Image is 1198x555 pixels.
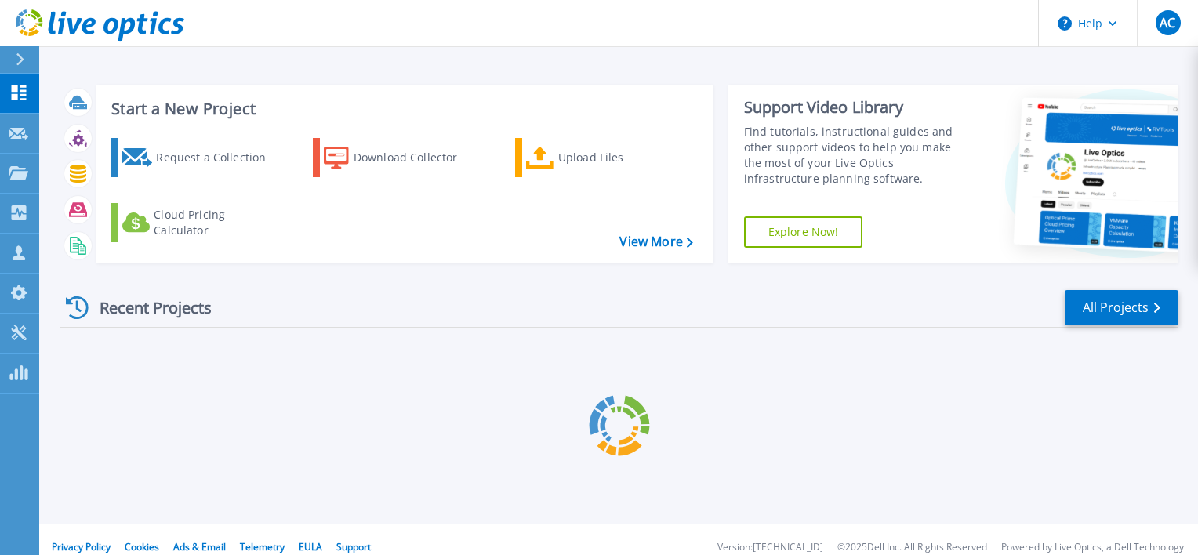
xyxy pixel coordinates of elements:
[744,97,970,118] div: Support Video Library
[837,542,987,553] li: © 2025 Dell Inc. All Rights Reserved
[354,142,479,173] div: Download Collector
[111,100,692,118] h3: Start a New Project
[111,138,286,177] a: Request a Collection
[619,234,692,249] a: View More
[111,203,286,242] a: Cloud Pricing Calculator
[154,207,279,238] div: Cloud Pricing Calculator
[744,124,970,187] div: Find tutorials, instructional guides and other support videos to help you make the most of your L...
[744,216,863,248] a: Explore Now!
[1001,542,1184,553] li: Powered by Live Optics, a Dell Technology
[299,540,322,553] a: EULA
[52,540,111,553] a: Privacy Policy
[1160,16,1175,29] span: AC
[240,540,285,553] a: Telemetry
[515,138,690,177] a: Upload Files
[717,542,823,553] li: Version: [TECHNICAL_ID]
[173,540,226,553] a: Ads & Email
[558,142,684,173] div: Upload Files
[125,540,159,553] a: Cookies
[156,142,281,173] div: Request a Collection
[60,288,233,327] div: Recent Projects
[1065,290,1178,325] a: All Projects
[313,138,488,177] a: Download Collector
[336,540,371,553] a: Support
